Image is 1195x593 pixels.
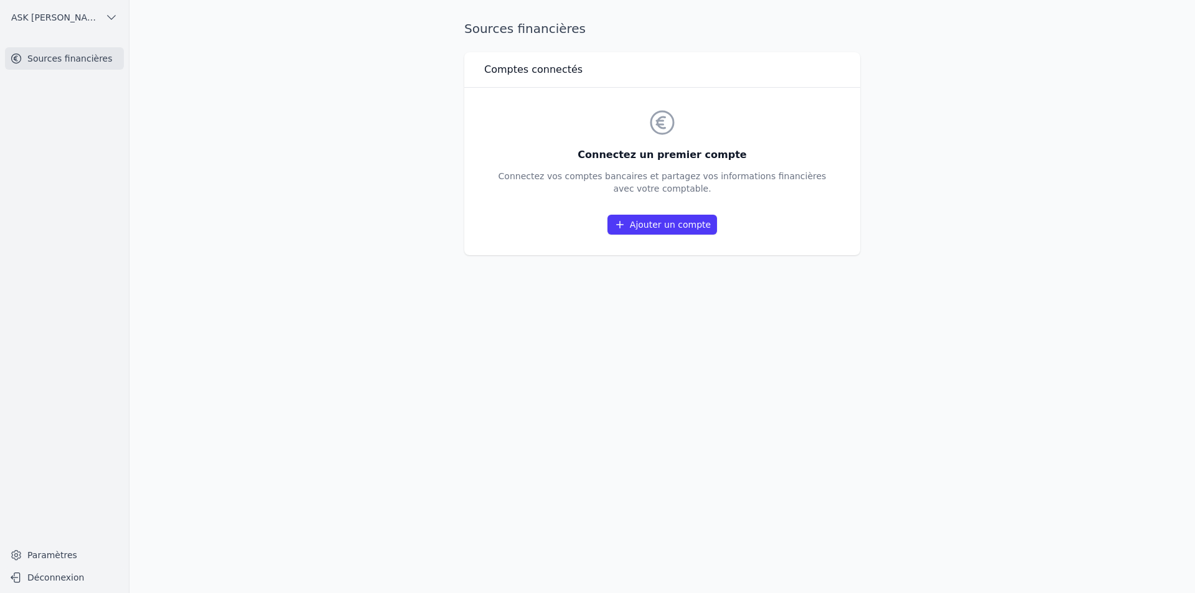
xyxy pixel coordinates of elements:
[5,7,124,27] button: ASK [PERSON_NAME]
[464,20,586,37] h1: Sources financières
[499,170,827,195] p: Connectez vos comptes bancaires et partagez vos informations financières avec votre comptable.
[5,567,124,587] button: Déconnexion
[11,11,100,24] span: ASK [PERSON_NAME]
[607,215,717,235] a: Ajouter un compte
[499,147,827,162] h3: Connectez un premier compte
[5,47,124,70] a: Sources financières
[484,62,583,77] h3: Comptes connectés
[5,545,124,565] a: Paramètres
